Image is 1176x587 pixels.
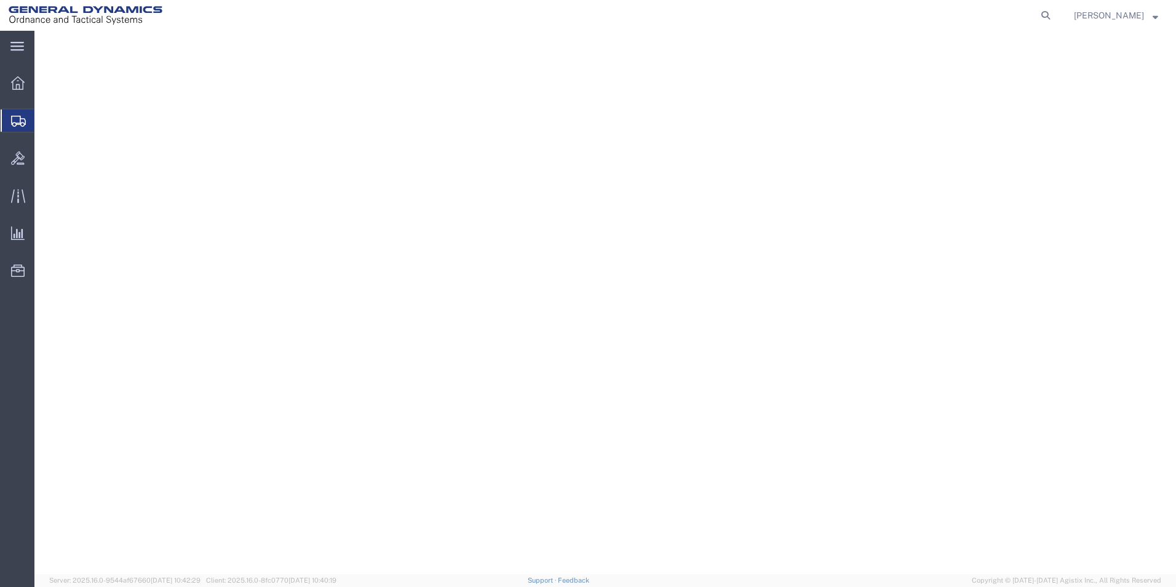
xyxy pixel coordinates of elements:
[49,577,201,584] span: Server: 2025.16.0-9544af67660
[528,577,558,584] a: Support
[1074,9,1144,22] span: Brenda Pagan
[288,577,336,584] span: [DATE] 10:40:19
[9,6,162,25] img: logo
[1073,8,1159,23] button: [PERSON_NAME]
[151,577,201,584] span: [DATE] 10:42:29
[558,577,589,584] a: Feedback
[34,31,1176,574] iframe: FS Legacy Container
[206,577,336,584] span: Client: 2025.16.0-8fc0770
[972,575,1161,586] span: Copyright © [DATE]-[DATE] Agistix Inc., All Rights Reserved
